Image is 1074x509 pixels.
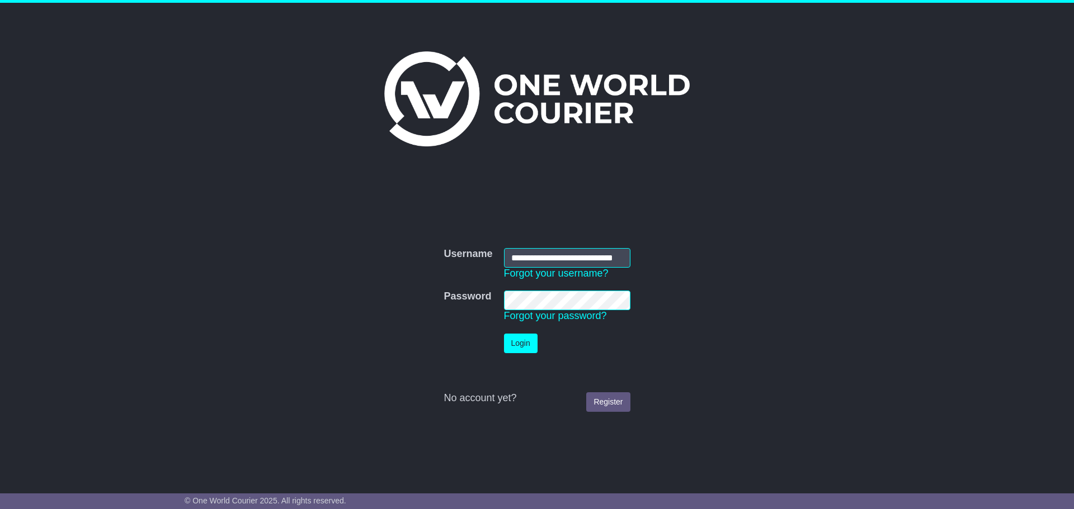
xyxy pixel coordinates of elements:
a: Forgot your username? [504,268,609,279]
a: Register [586,392,630,412]
label: Password [444,291,491,303]
label: Username [444,248,492,260]
button: Login [504,334,538,353]
img: One World [384,51,690,146]
div: No account yet? [444,392,630,405]
a: Forgot your password? [504,310,607,321]
span: © One World Courier 2025. All rights reserved. [185,496,346,505]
